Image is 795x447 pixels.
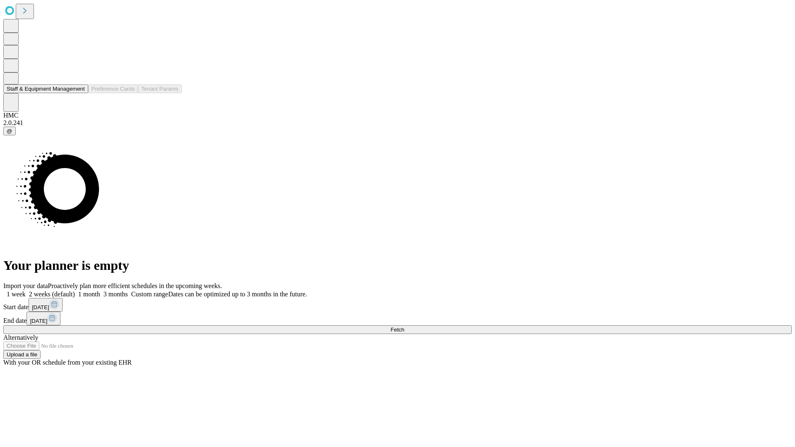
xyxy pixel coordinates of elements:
button: Upload a file [3,350,41,359]
div: 2.0.241 [3,119,792,127]
button: Preference Cards [88,84,138,93]
button: @ [3,127,16,135]
span: 3 months [104,291,128,298]
button: [DATE] [26,312,60,325]
button: Staff & Equipment Management [3,84,88,93]
button: Tenant Params [138,84,182,93]
span: [DATE] [32,304,49,310]
div: End date [3,312,792,325]
span: 1 week [7,291,26,298]
span: 1 month [78,291,100,298]
span: 2 weeks (default) [29,291,75,298]
button: [DATE] [29,298,63,312]
span: Custom range [131,291,168,298]
span: @ [7,128,12,134]
span: Dates can be optimized up to 3 months in the future. [168,291,307,298]
button: Fetch [3,325,792,334]
span: [DATE] [30,318,47,324]
div: HMC [3,112,792,119]
span: Fetch [390,327,404,333]
span: With your OR schedule from your existing EHR [3,359,132,366]
div: Start date [3,298,792,312]
span: Import your data [3,282,48,289]
span: Proactively plan more efficient schedules in the upcoming weeks. [48,282,222,289]
h1: Your planner is empty [3,258,792,273]
span: Alternatively [3,334,38,341]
